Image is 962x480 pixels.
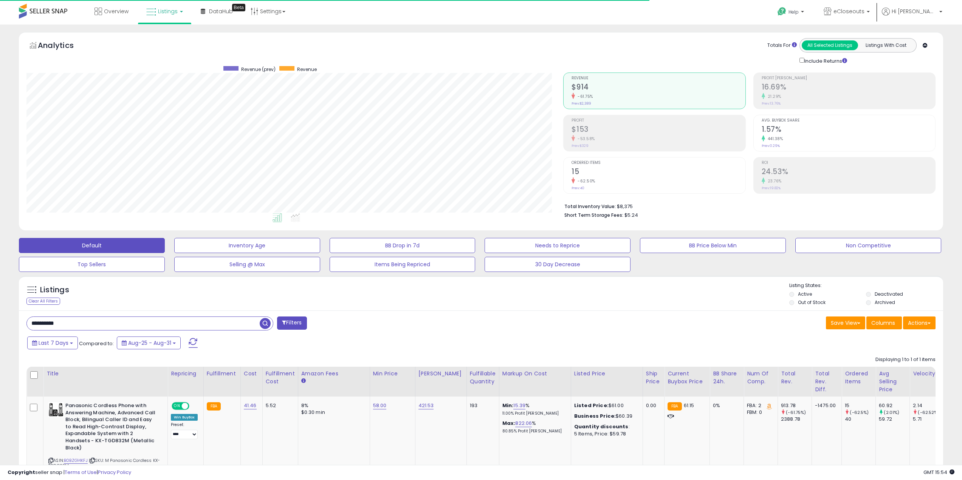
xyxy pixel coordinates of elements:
small: 23.76% [765,178,782,184]
span: ROI [762,161,935,165]
button: Inventory Age [174,238,320,253]
span: Overview [104,8,129,15]
div: Num of Comp. [747,370,775,386]
a: 41.46 [244,402,257,409]
div: Repricing [171,370,200,378]
button: All Selected Listings [802,40,858,50]
button: Last 7 Days [27,336,78,349]
th: The percentage added to the cost of goods (COGS) that forms the calculator for Min & Max prices. [499,367,571,397]
span: Revenue [572,76,745,80]
span: DataHub [209,8,233,15]
small: FBA [668,402,682,411]
div: 59.72 [879,416,909,423]
label: Archived [875,299,895,306]
div: Title [46,370,164,378]
small: (-62.52%) [918,409,939,415]
div: Amazon Fees [301,370,367,378]
div: $60.39 [574,413,637,420]
img: 51GRDVN9ZnL._SL40_.jpg [48,402,64,417]
span: Help [788,9,799,15]
span: OFF [188,403,200,409]
b: Short Term Storage Fees: [564,212,623,218]
button: 30 Day Decrease [485,257,630,272]
div: Totals For [767,42,797,49]
small: -61.75% [575,94,593,99]
small: (-62.5%) [850,409,869,415]
b: Quantity discounts [574,423,629,430]
a: B0BZG14KFJ [64,457,88,464]
h2: 15 [572,167,745,177]
span: ON [172,403,182,409]
b: Panasonic Cordless Phone with Answering Machine, Advanced Call Block, Bilingual Caller ID and Eas... [65,402,157,453]
b: Max: [502,420,516,427]
h2: $153 [572,125,745,135]
h5: Listings [40,285,69,295]
small: -62.50% [575,178,595,184]
div: Total Rev. Diff. [815,370,838,394]
div: 2.14 [913,402,943,409]
button: Save View [826,316,865,329]
small: (2.01%) [884,409,899,415]
a: 58.00 [373,402,387,409]
div: % [502,402,565,416]
p: 80.85% Profit [PERSON_NAME] [502,429,565,434]
small: Prev: 19.82% [762,186,781,190]
span: Last 7 Days [39,339,68,347]
h5: Analytics [38,40,88,52]
div: 5 Items, Price: $59.78 [574,431,637,437]
div: Fulfillment [207,370,237,378]
span: Ordered Items [572,161,745,165]
div: 40 [845,416,875,423]
h2: 16.69% [762,83,935,93]
span: | SKU: M Panasonic Cordless KX-TGD832M [48,457,160,469]
span: Revenue (prev) [241,66,276,73]
strong: Copyright [8,469,35,476]
button: Actions [903,316,936,329]
button: Non Competitive [795,238,941,253]
div: Cost [244,370,259,378]
div: 8% [301,402,364,409]
h2: 1.57% [762,125,935,135]
label: Deactivated [875,291,903,297]
button: Columns [866,316,902,329]
div: Total Rev. [781,370,809,386]
small: Amazon Fees. [301,378,306,384]
div: BB Share 24h. [713,370,740,386]
small: FBA [207,402,221,411]
div: Min Price [373,370,412,378]
small: Prev: $329 [572,144,589,148]
div: Markup on Cost [502,370,568,378]
div: Ship Price [646,370,661,386]
div: Current Buybox Price [668,370,706,386]
div: 5.71 [913,416,943,423]
div: 0% [713,402,738,409]
div: 0.00 [646,402,658,409]
label: Out of Stock [798,299,826,306]
span: 61.15 [684,402,694,409]
span: Aug-25 - Aug-31 [128,339,171,347]
div: FBA: 2 [747,402,772,409]
div: Include Returns [794,56,856,65]
span: Avg. Buybox Share [762,119,935,123]
span: Compared to: [79,340,114,347]
div: $61.00 [574,402,637,409]
div: Listed Price [574,370,640,378]
b: Min: [502,402,514,409]
div: : [574,423,637,430]
small: Prev: 13.76% [762,101,781,106]
button: BB Price Below Min [640,238,786,253]
p: 11.00% Profit [PERSON_NAME] [502,411,565,416]
span: eCloseouts [833,8,864,15]
small: 441.38% [765,136,783,142]
a: 421.53 [418,402,434,409]
span: Profit [572,119,745,123]
div: 5.52 [266,402,292,409]
button: Filters [277,316,307,330]
small: 21.29% [765,94,781,99]
div: 2388.78 [781,416,812,423]
h2: $914 [572,83,745,93]
div: seller snap | | [8,469,131,476]
h2: 24.53% [762,167,935,177]
button: Aug-25 - Aug-31 [117,336,181,349]
span: Profit [PERSON_NAME] [762,76,935,80]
